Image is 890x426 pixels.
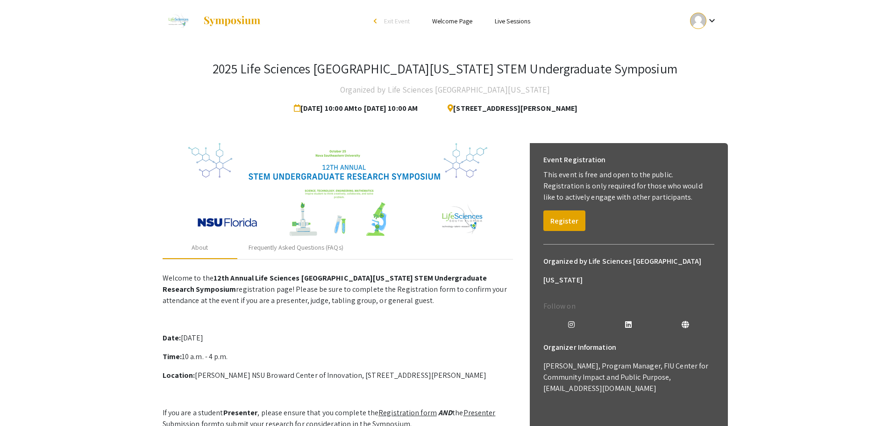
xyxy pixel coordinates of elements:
p: This event is free and open to the public. Registration is only required for those who would like... [543,169,714,203]
p: [PERSON_NAME], Program Manager, FIU Center for Community Impact and Public Purpose, [EMAIL_ADDRES... [543,361,714,394]
div: arrow_back_ios [374,18,379,24]
strong: Location: [163,370,195,380]
a: Live Sessions [495,17,530,25]
img: 32153a09-f8cb-4114-bf27-cfb6bc84fc69.png [188,143,487,237]
button: Expand account dropdown [680,10,727,31]
a: Welcome Page [432,17,472,25]
div: About [192,243,208,253]
h6: Event Registration [543,151,606,169]
span: [STREET_ADDRESS][PERSON_NAME] [440,99,577,118]
p: 10 a.m. - 4 p.m. [163,351,513,362]
img: 2025 Life Sciences South Florida STEM Undergraduate Symposium [163,9,194,33]
p: [PERSON_NAME] NSU Broward Center of Innovation, [STREET_ADDRESS][PERSON_NAME] [163,370,513,381]
p: [DATE] [163,332,513,344]
mat-icon: Expand account dropdown [706,15,718,26]
p: Follow on [543,301,714,312]
em: AND [438,408,452,418]
h6: Organizer Information [543,338,714,357]
h6: Organized by Life Sciences [GEOGRAPHIC_DATA][US_STATE] [543,252,714,289]
span: [DATE] 10:00 AM to [DATE] 10:00 AM [294,99,421,118]
strong: Date: [163,333,181,343]
iframe: Chat [7,384,40,419]
img: Symposium by ForagerOne [203,15,261,27]
button: Register [543,210,585,231]
u: Registration form [378,408,437,418]
strong: Presenter [223,408,258,418]
h4: Organized by Life Sciences [GEOGRAPHIC_DATA][US_STATE] [340,80,549,99]
h3: 2025 Life Sciences [GEOGRAPHIC_DATA][US_STATE] STEM Undergraduate Symposium [213,61,677,77]
a: 2025 Life Sciences South Florida STEM Undergraduate Symposium [163,9,262,33]
div: Frequently Asked Questions (FAQs) [249,243,343,253]
p: Welcome to the registration page! Please be sure to complete the Registration form to confirm you... [163,273,513,306]
strong: Time: [163,352,182,361]
span: Exit Event [384,17,410,25]
strong: 12th Annual Life Sciences [GEOGRAPHIC_DATA][US_STATE] STEM Undergraduate Research Symposium [163,273,487,294]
